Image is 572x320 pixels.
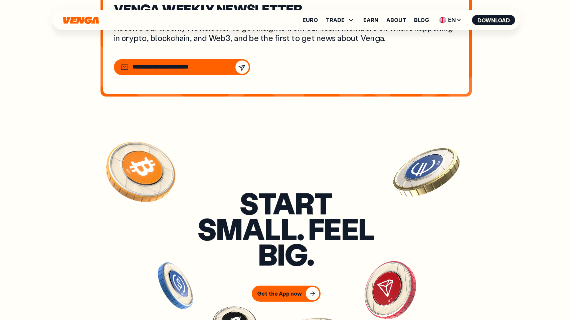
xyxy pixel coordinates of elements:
h2: VENGA WEEKLY NEWSLETTER [114,3,458,14]
span: EN [437,15,464,25]
button: Download [472,15,515,25]
img: EURO [384,131,469,216]
a: About [386,17,406,23]
a: Blog [414,17,429,23]
img: USDC [146,256,205,316]
span: TRADE [326,16,355,24]
img: flag-uk [439,17,446,23]
span: TRADE [326,17,345,23]
a: Euro [303,17,318,23]
div: Get the App now [257,290,302,297]
button: Get the App now [252,286,321,302]
button: Subscribe [235,60,249,74]
svg: Home [62,16,100,24]
h3: Start small. Feel big. [193,190,380,267]
p: Receive our weekly Newsletter to get insights from our team members on what’s happening in crypto... [114,22,458,43]
a: Earn [363,17,378,23]
img: BTC [91,133,190,220]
